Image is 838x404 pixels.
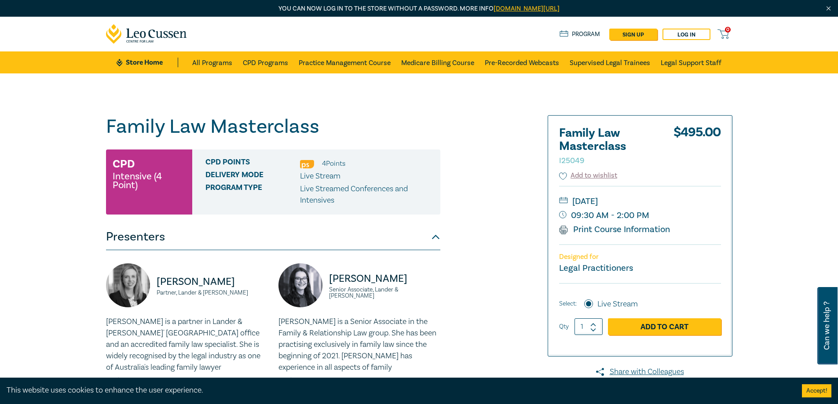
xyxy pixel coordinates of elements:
[205,158,300,169] span: CPD Points
[157,275,268,289] p: [PERSON_NAME]
[243,51,288,73] a: CPD Programs
[559,127,656,166] h2: Family Law Masterclass
[113,172,186,189] small: Intensive (4 Point)
[559,322,569,331] label: Qty
[106,4,732,14] p: You can now log in to the store without a password. More info
[548,366,732,378] a: Share with Colleagues
[662,29,710,40] a: Log in
[205,183,300,206] span: Program type
[823,292,831,359] span: Can we help ?
[322,158,345,169] li: 4 Point s
[401,51,474,73] a: Medicare Billing Course
[559,299,577,309] span: Select:
[299,51,391,73] a: Practice Management Course
[485,51,559,73] a: Pre-Recorded Webcasts
[673,127,721,171] div: $ 495.00
[725,27,731,33] span: 0
[560,29,600,39] a: Program
[7,385,789,396] div: This website uses cookies to enhance the user experience.
[205,171,300,182] span: Delivery Mode
[608,318,721,335] a: Add to Cart
[192,51,232,73] a: All Programs
[113,156,135,172] h3: CPD
[300,160,314,168] img: Professional Skills
[106,263,150,307] img: https://s3.ap-southeast-2.amazonaws.com/leo-cussen-store-production-content/Contacts/Liz%20Kofoed...
[278,316,440,373] p: [PERSON_NAME] is a Senior Associate in the Family & Relationship Law group. She has been practisi...
[300,171,340,181] span: Live Stream
[575,318,603,335] input: 1
[329,287,440,299] small: Senior Associate, Lander & [PERSON_NAME]
[106,224,440,250] button: Presenters
[106,376,135,384] a: Read More
[559,171,618,181] button: Add to wishlist
[329,272,440,286] p: [PERSON_NAME]
[609,29,657,40] a: sign up
[157,290,268,296] small: Partner, Lander & [PERSON_NAME]
[825,5,832,12] img: Close
[117,58,178,67] a: Store Home
[106,316,268,373] p: [PERSON_NAME] is a partner in Lander & [PERSON_NAME]' [GEOGRAPHIC_DATA] office and an accredited ...
[802,384,831,397] button: Accept cookies
[559,194,721,208] small: [DATE]
[300,183,434,206] p: Live Streamed Conferences and Intensives
[559,253,721,261] p: Designed for
[278,263,322,307] img: https://s3.ap-southeast-2.amazonaws.com/leo-cussen-store-production-content/Contacts/Grace%20Hurl...
[570,51,650,73] a: Supervised Legal Trainees
[494,4,560,13] a: [DOMAIN_NAME][URL]
[559,208,721,222] small: 09:30 AM - 2:00 PM
[559,156,584,166] small: I25049
[559,262,633,274] small: Legal Practitioners
[106,115,440,138] h1: Family Law Masterclass
[559,224,670,235] a: Print Course Information
[597,298,638,310] label: Live Stream
[661,51,721,73] a: Legal Support Staff
[278,376,307,384] a: Read More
